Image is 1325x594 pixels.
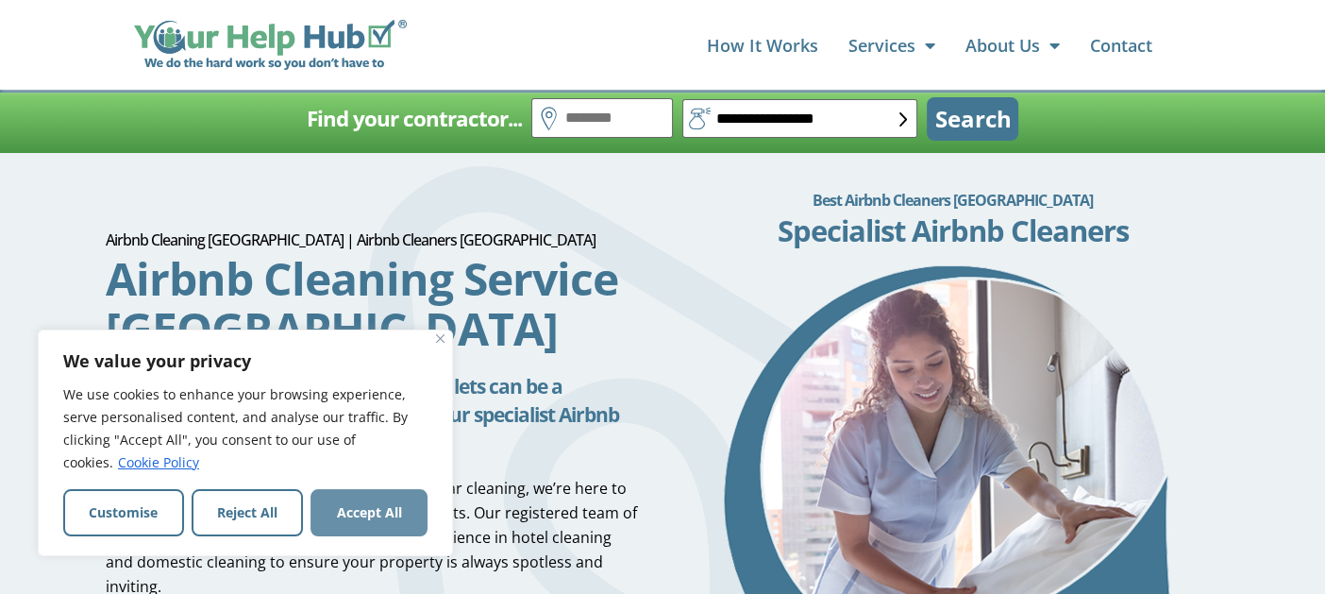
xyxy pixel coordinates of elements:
[63,383,428,474] p: We use cookies to enhance your browsing experience, serve personalised content, and analyse our t...
[426,26,1152,64] nav: Menu
[965,26,1060,64] a: About Us
[63,489,184,536] button: Customise
[436,334,444,343] img: Close
[848,26,935,64] a: Services
[1090,26,1152,64] a: Contact
[899,112,908,127] img: select-box-form.svg
[686,181,1219,219] h2: Best Airbnb Cleaners [GEOGRAPHIC_DATA]
[927,97,1018,141] button: Search
[707,26,818,64] a: How It Works
[310,489,428,536] button: Accept All
[117,452,200,472] a: Cookie Policy
[686,216,1219,246] h3: Specialist Airbnb Cleaners
[192,489,304,536] button: Reject All
[63,349,428,372] p: We value your privacy
[106,253,639,353] h2: Airbnb Cleaning Service [GEOGRAPHIC_DATA]
[134,20,407,71] img: Your Help Hub Wide Logo
[106,232,639,247] h1: Airbnb Cleaning [GEOGRAPHIC_DATA] | Airbnb Cleaners [GEOGRAPHIC_DATA]
[307,100,522,138] h2: Find your contractor...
